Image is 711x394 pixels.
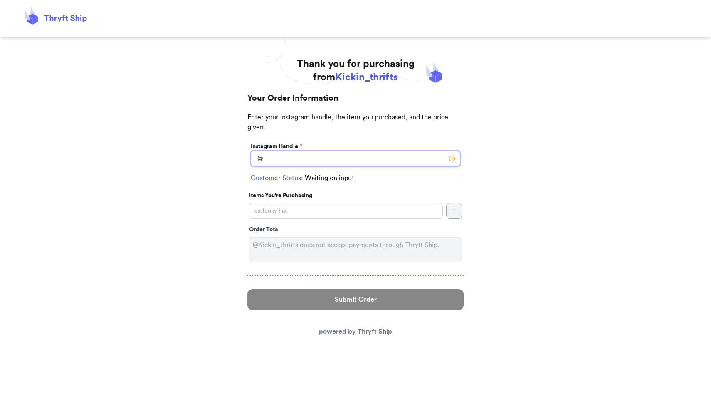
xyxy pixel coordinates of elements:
h1: Thank you for purchasing from [297,57,415,84]
div: @ [251,151,263,166]
input: ex.funky hat [249,203,443,219]
button: Submit Order [247,289,464,310]
p: Items You're Purchasing [249,191,462,200]
h2: Your Order Information [247,92,464,112]
span: Kickin_thrifts [335,72,398,82]
p: Enter your Instagram handle, the item you purchased, and the price given. [247,112,464,141]
label: Instagram Handle [251,142,302,151]
div: Order Total [249,225,462,234]
a: powered by Thryft Ship [319,328,392,335]
span: Waiting on input [305,173,354,183]
span: Customer Status: [251,173,303,183]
